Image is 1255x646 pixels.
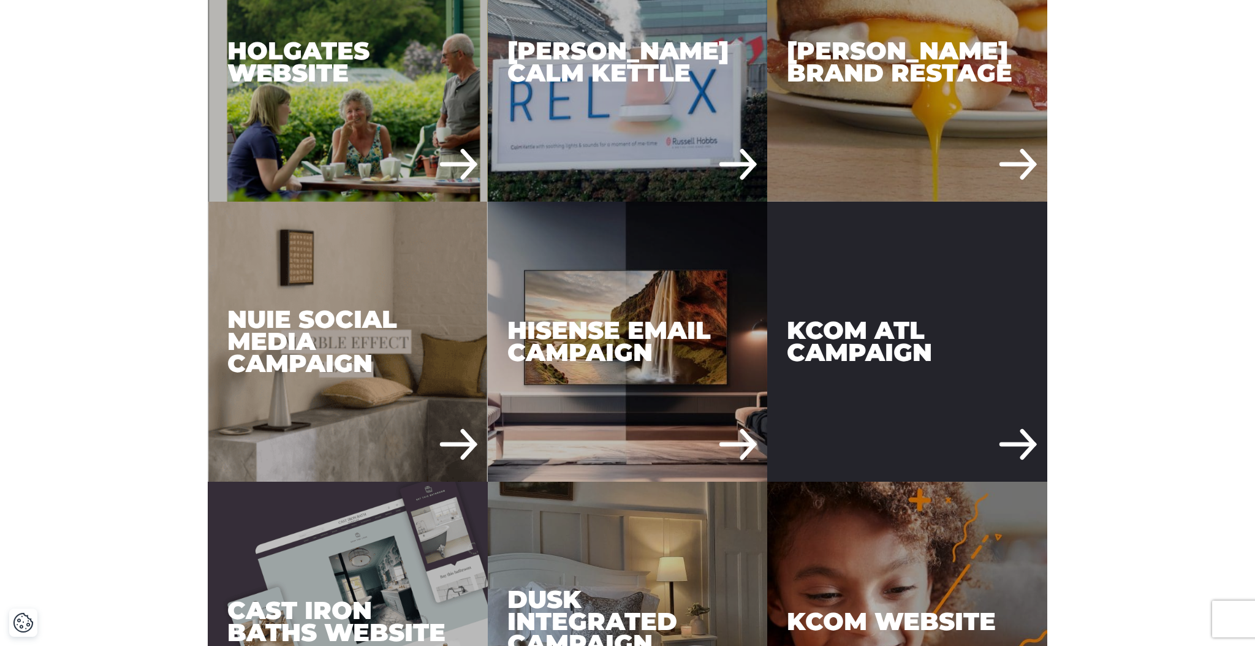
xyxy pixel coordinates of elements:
[767,202,1047,482] a: KCOM ATL Campaign KCOM ATL Campaign
[208,202,488,482] a: Nuie Social Media Campaign Nuie Social Media Campaign
[488,202,768,482] a: Hisense Email Campaign Hisense Email Campaign
[13,612,34,633] button: Cookie Settings
[767,202,1047,482] div: KCOM ATL Campaign
[488,202,768,482] div: Hisense Email Campaign
[13,612,34,633] img: Revisit consent button
[208,202,488,482] div: Nuie Social Media Campaign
